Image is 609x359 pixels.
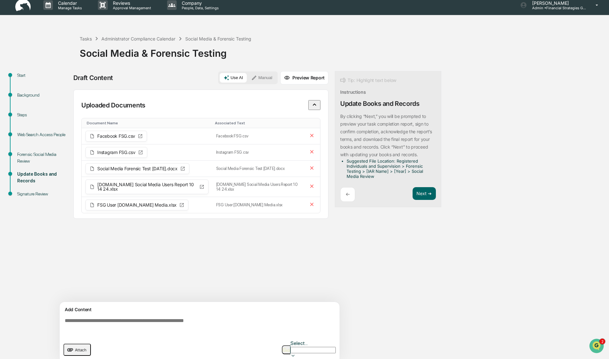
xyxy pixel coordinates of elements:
[212,144,304,161] td: Instagram FSG.csv
[17,92,70,99] div: Background
[97,134,135,138] span: Facebook FSG.csv
[527,6,586,10] p: Admin • Financial Strategies Group (FSG)
[308,200,316,210] button: Remove file
[340,89,366,95] div: Instructions
[589,338,606,355] iframe: Open customer support
[53,6,85,10] p: Manage Tasks
[220,73,247,83] button: Use AI
[29,55,90,60] div: We're offline, we'll be back soon
[6,81,17,91] img: Jack Rasmussen
[81,101,145,109] p: Uploaded Documents
[53,104,55,109] span: •
[527,0,586,6] p: [PERSON_NAME]
[20,104,52,109] span: [PERSON_NAME]
[17,171,70,184] div: Update Books and Records
[108,0,154,6] p: Reviews
[108,6,154,10] p: Approval Management
[20,87,52,92] span: [PERSON_NAME]
[97,150,136,155] span: Instagram FSG.csv
[73,74,113,82] div: Draft Content
[99,70,116,77] button: See all
[6,13,116,24] p: How can we help?
[212,197,304,213] td: FSG User [DOMAIN_NAME] Media.xlsx
[212,161,304,177] td: Social Media Forensic Test [DATE].docx
[340,100,419,107] div: Update Books and Records
[56,87,70,92] span: [DATE]
[413,187,436,200] button: Next ➔
[4,128,44,139] a: 🖐️Preclearance
[17,151,70,165] div: Forensic Social Media Review
[17,112,70,118] div: Steps
[346,191,350,197] p: ←
[282,345,290,354] button: Go
[97,182,197,191] span: [DOMAIN_NAME] Social Media Users Report 10 14 24.xlsx
[17,72,70,79] div: Start
[308,148,316,157] button: Remove file
[56,104,70,109] span: [DATE]
[282,348,290,352] img: Go
[17,191,70,197] div: Signature Review
[340,77,396,84] div: Tip: Highlight text below
[97,203,177,207] span: FSG User [DOMAIN_NAME] Media.xlsx
[212,128,304,144] td: Facebook FSG.csv
[53,87,55,92] span: •
[13,130,41,137] span: Preclearance
[215,121,302,125] div: Toggle SortBy
[45,158,77,163] a: Powered byPylon
[13,104,18,109] img: 1746055101610-c473b297-6a78-478c-a979-82029cc54cd1
[75,348,86,352] span: Attach
[46,131,51,136] div: 🗄️
[280,71,328,84] button: Preview Report
[212,177,304,197] td: [DOMAIN_NAME] Social Media Users Report 10 14 24.xlsx
[80,36,92,41] div: Tasks
[6,71,43,76] div: Past conversations
[13,49,25,60] img: 8933085812038_c878075ebb4cc5468115_72.jpg
[63,158,77,163] span: Pylon
[17,29,105,36] input: Clear
[308,131,316,141] button: Remove file
[6,143,11,148] div: 🔎
[308,164,316,173] button: Remove file
[6,131,11,136] div: 🖐️
[177,6,222,10] p: People, Data, Settings
[53,130,79,137] span: Attestations
[53,0,85,6] p: Calendar
[4,140,43,151] a: 🔎Data Lookup
[108,51,116,58] button: Start new chat
[340,114,432,157] p: By clicking “Next,” you will be prompted to preview your task completion report, sign to confirm ...
[13,143,40,149] span: Data Lookup
[63,306,336,313] div: Add Content
[6,98,17,108] img: Jack Rasmussen
[80,42,606,59] div: Social Media & Forensic Testing
[17,131,70,138] div: Web Search Access People
[101,36,175,41] div: Administrator Compliance Calendar
[44,128,82,139] a: 🗄️Attestations
[308,182,316,192] button: Remove file
[87,121,210,125] div: Toggle SortBy
[177,0,222,6] p: Company
[6,49,18,60] img: 1746055101610-c473b297-6a78-478c-a979-82029cc54cd1
[247,73,276,83] button: Manual
[290,340,336,346] div: Select...
[185,36,251,41] div: Social Media & Forensic Testing
[347,158,433,179] li: Suggested File Location: Registered Individuals and Supervision > Forensic Testing > [IAR Name] >...
[97,166,178,171] span: Social Media Forensic Test [DATE].docx
[29,49,105,55] div: Start new chat
[13,87,18,92] img: 1746055101610-c473b297-6a78-478c-a979-82029cc54cd1
[63,344,91,356] button: upload document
